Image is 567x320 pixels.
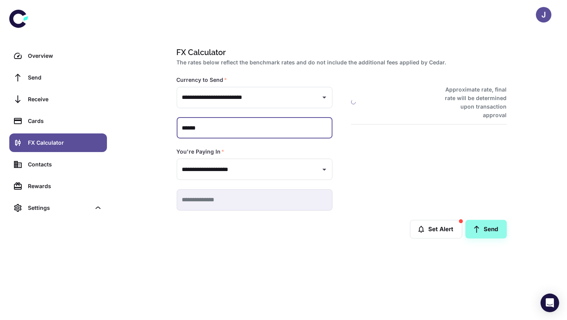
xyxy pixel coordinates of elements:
[465,220,507,239] a: Send
[9,112,107,130] a: Cards
[410,220,462,239] button: Set Alert
[28,160,102,169] div: Contacts
[541,294,559,312] div: Open Intercom Messenger
[177,47,504,58] h1: FX Calculator
[9,47,107,65] a: Overview
[28,117,102,125] div: Cards
[319,164,330,175] button: Open
[28,52,102,60] div: Overview
[28,204,91,212] div: Settings
[9,133,107,152] a: FX Calculator
[437,85,507,119] h6: Approximate rate, final rate will be determined upon transaction approval
[319,92,330,103] button: Open
[9,177,107,195] a: Rewards
[177,76,227,84] label: Currency to Send
[28,73,102,82] div: Send
[28,138,102,147] div: FX Calculator
[9,199,107,217] div: Settings
[536,7,551,22] button: J
[9,155,107,174] a: Contacts
[9,68,107,87] a: Send
[9,90,107,109] a: Receive
[28,182,102,190] div: Rewards
[177,148,225,156] label: You're Paying In
[28,95,102,104] div: Receive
